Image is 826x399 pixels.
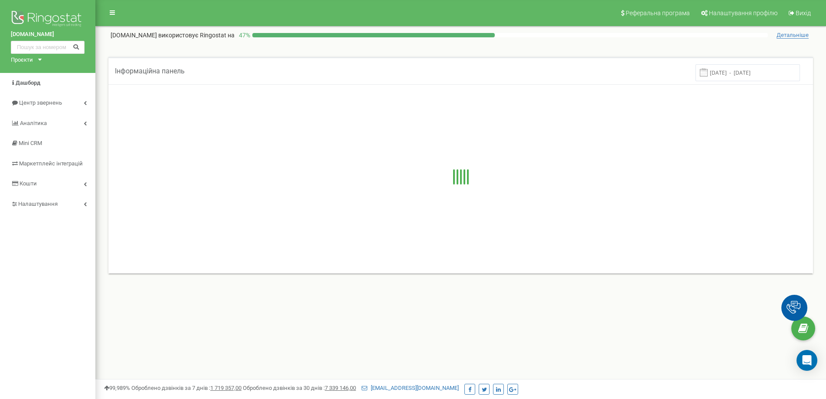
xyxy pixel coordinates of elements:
span: Оброблено дзвінків за 30 днів : [243,385,356,391]
u: 7 339 146,00 [325,385,356,391]
a: [DOMAIN_NAME] [11,30,85,39]
span: Оброблено дзвінків за 7 днів : [131,385,242,391]
span: Налаштування [18,201,58,207]
span: Реферальна програма [626,10,690,16]
span: Дашборд [16,79,40,86]
div: Проєкти [11,56,33,64]
input: Пошук за номером [11,41,85,54]
u: 1 719 357,00 [210,385,242,391]
span: Детальніше [777,32,809,39]
a: [EMAIL_ADDRESS][DOMAIN_NAME] [362,385,459,391]
img: Ringostat logo [11,9,85,30]
p: 47 % [235,31,252,40]
span: Аналiтика [20,120,47,126]
p: [DOMAIN_NAME] [111,31,235,40]
div: Open Intercom Messenger [797,350,817,371]
span: Вихід [796,10,811,16]
span: Налаштування профілю [709,10,777,16]
span: Mini CRM [19,140,42,146]
span: Центр звернень [19,99,62,106]
span: 99,989% [104,385,130,391]
span: Інформаційна панель [115,67,185,75]
span: Кошти [20,180,37,187]
span: Маркетплейс інтеграцій [19,160,83,167]
span: використовує Ringostat на [158,32,235,39]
